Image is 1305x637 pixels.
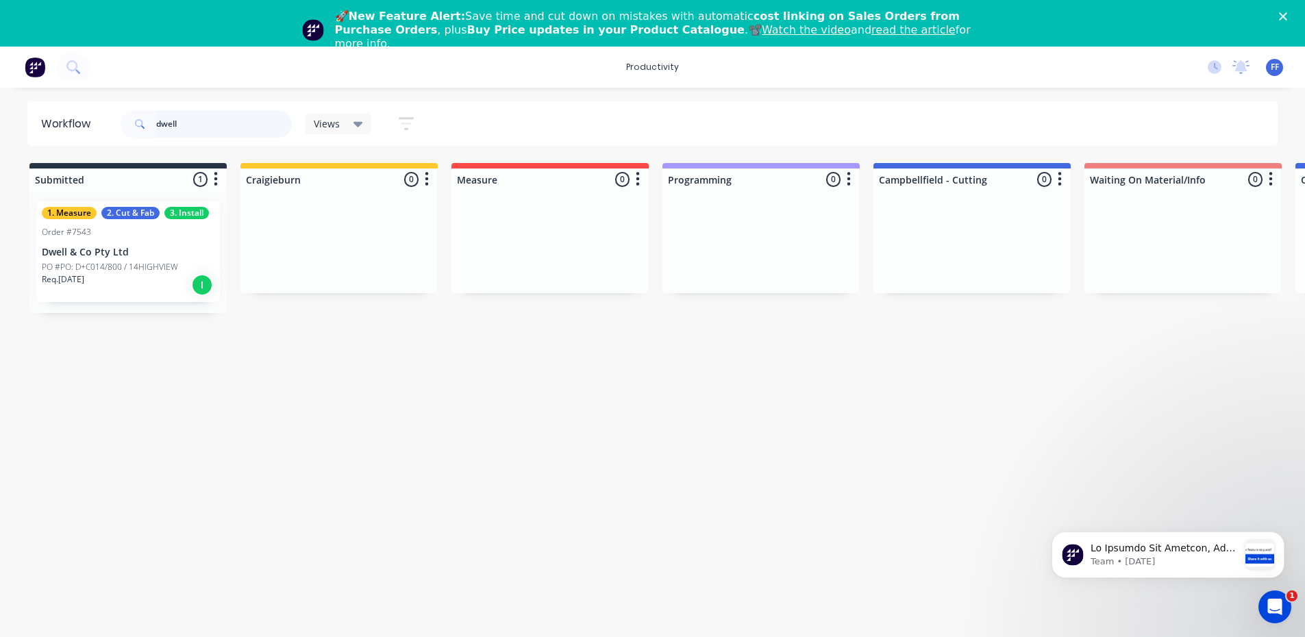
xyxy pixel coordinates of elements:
[41,116,97,132] div: Workflow
[42,247,214,258] p: Dwell & Co Pty Ltd
[42,226,91,238] div: Order #7543
[335,10,960,36] b: cost linking on Sales Orders from Purchase Orders
[42,207,97,219] div: 1. Measure
[871,23,956,36] a: read the article
[302,19,324,41] img: Profile image for Team
[314,116,340,131] span: Views
[1271,61,1279,73] span: FF
[1031,504,1305,600] iframe: Intercom notifications message
[156,110,292,138] input: Search for orders...
[619,57,686,77] div: productivity
[349,10,466,23] b: New Feature Alert:
[1258,590,1291,623] iframe: Intercom live chat
[191,274,213,296] div: I
[42,273,84,286] p: Req. [DATE]
[25,57,45,77] img: Factory
[762,23,851,36] a: Watch the video
[467,23,745,36] b: Buy Price updates in your Product Catalogue
[42,261,178,273] p: PO #PO: D+C014/800 / 14HIGHVIEW
[1279,12,1293,21] div: Close
[36,201,220,302] div: 1. Measure2. Cut & Fab3. InstallOrder #7543Dwell & Co Pty LtdPO #PO: D+C014/800 / 14HIGHVIEWReq.[...
[335,10,982,51] div: 🚀 Save time and cut down on mistakes with automatic , plus .📽️ and for more info.
[101,207,160,219] div: 2. Cut & Fab
[1287,590,1297,601] span: 1
[164,207,209,219] div: 3. Install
